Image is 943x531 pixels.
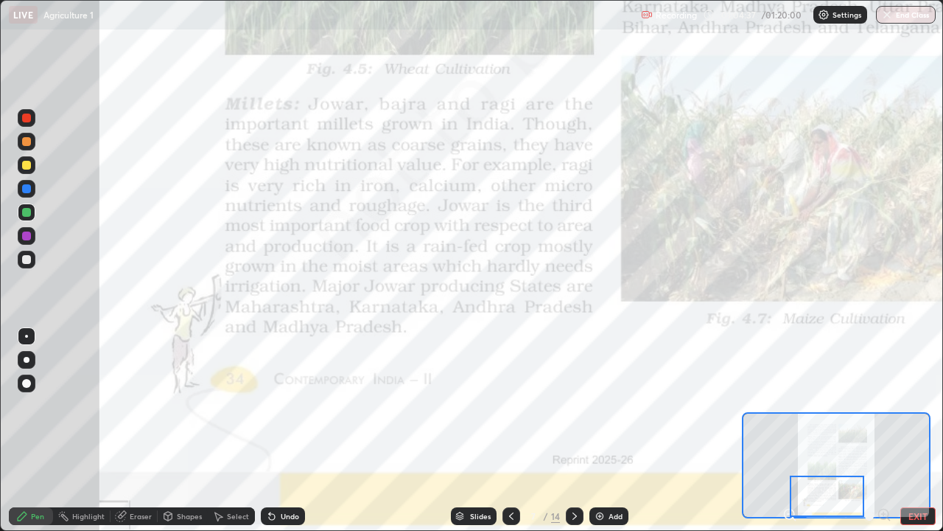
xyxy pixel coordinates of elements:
div: / [544,512,548,521]
div: Slides [470,513,491,520]
img: add-slide-button [594,510,606,522]
img: class-settings-icons [818,9,830,21]
div: 14 [551,510,560,523]
div: Undo [281,513,299,520]
div: Shapes [177,513,202,520]
div: Pen [31,513,44,520]
div: Eraser [130,513,152,520]
div: Highlight [72,513,105,520]
p: LIVE [13,9,33,21]
img: recording.375f2c34.svg [641,9,653,21]
div: Select [227,513,249,520]
div: Add [609,513,623,520]
button: EXIT [900,507,936,525]
p: Settings [832,11,861,18]
img: end-class-cross [881,9,893,21]
div: 7 [526,512,541,521]
p: Recording [656,10,697,21]
p: Agriculture 1 [43,9,94,21]
button: End Class [876,6,936,24]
